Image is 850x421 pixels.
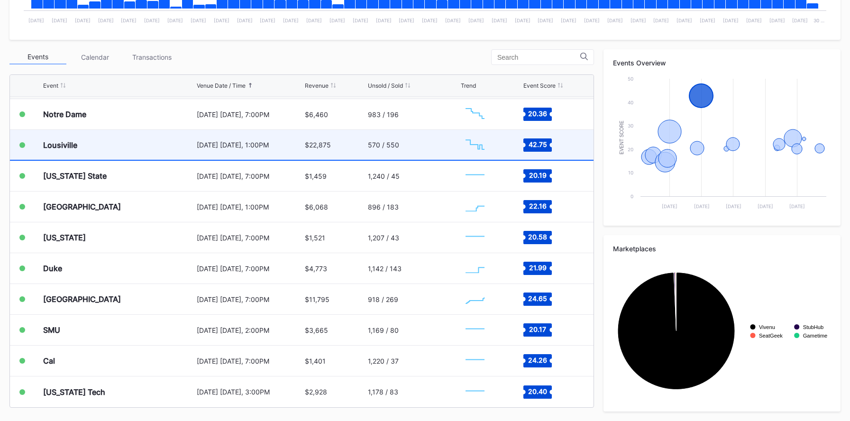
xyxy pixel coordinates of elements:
text: 20.58 [528,233,547,241]
text: [DATE] [584,18,600,23]
text: Vivenu [759,324,775,330]
text: [DATE] [631,18,646,23]
text: 21.99 [529,264,547,272]
text: [DATE] [515,18,530,23]
div: [GEOGRAPHIC_DATA] [43,294,121,304]
text: 20.19 [529,171,547,179]
div: Unsold / Sold [368,82,403,89]
text: 20.40 [528,387,547,395]
text: [DATE] [789,203,805,209]
svg: Chart title [461,287,489,311]
input: Search [497,54,580,61]
text: [DATE] [329,18,345,23]
text: 42.75 [529,140,547,148]
text: SeatGeek [759,333,783,339]
svg: Chart title [461,226,489,249]
text: [DATE] [746,18,762,23]
svg: Chart title [461,133,489,157]
text: 20.36 [528,110,547,118]
div: $11,795 [305,295,329,303]
div: [DATE] [DATE], 7:00PM [197,295,302,303]
svg: Chart title [461,102,489,126]
text: [DATE] [376,18,392,23]
div: 570 / 550 [368,141,399,149]
div: SMU [43,325,60,335]
text: [DATE] [237,18,253,23]
text: 10 [628,170,633,175]
text: 30 [628,123,633,128]
text: [DATE] [758,203,773,209]
div: 1,207 / 43 [368,234,399,242]
div: Venue Date / Time [197,82,246,89]
div: [DATE] [DATE], 2:00PM [197,326,302,334]
text: 40 [628,100,633,105]
div: Cal [43,356,55,366]
div: [US_STATE] State [43,171,107,181]
div: $3,665 [305,326,328,334]
text: [DATE] [121,18,137,23]
div: [DATE] [DATE], 7:00PM [197,357,302,365]
svg: Chart title [461,195,489,219]
div: $4,773 [305,265,327,273]
div: Event Score [523,82,556,89]
text: 20 [628,146,633,152]
svg: Chart title [461,256,489,280]
text: [DATE] [75,18,91,23]
div: Events [9,50,66,64]
text: [DATE] [353,18,368,23]
div: 1,178 / 83 [368,388,398,396]
div: Events Overview [613,59,831,67]
text: 0 [631,193,633,199]
div: $1,521 [305,234,325,242]
div: 1,169 / 80 [368,326,399,334]
div: [DATE] [DATE], 7:00PM [197,234,302,242]
text: Event Score [619,120,624,155]
text: [DATE] [492,18,507,23]
text: [DATE] [260,18,275,23]
div: $1,401 [305,357,326,365]
text: [DATE] [306,18,322,23]
text: [DATE] [422,18,438,23]
text: [DATE] [214,18,229,23]
svg: Chart title [613,260,831,402]
div: Revenue [305,82,329,89]
text: [DATE] [468,18,484,23]
div: [US_STATE] [43,233,86,242]
div: 1,142 / 143 [368,265,402,273]
div: Lousiville [43,140,77,150]
div: $22,875 [305,141,331,149]
text: 24.26 [528,356,547,364]
div: $1,459 [305,172,327,180]
div: [DATE] [DATE], 1:00PM [197,203,302,211]
text: Gametime [803,333,828,339]
div: [DATE] [DATE], 1:00PM [197,141,302,149]
text: StubHub [803,324,824,330]
text: 20.17 [529,325,546,333]
div: Calendar [66,50,123,64]
text: [DATE] [445,18,461,23]
text: 50 [628,76,633,82]
text: 30 … [813,18,824,23]
text: [DATE] [144,18,160,23]
text: [DATE] [191,18,206,23]
div: $6,068 [305,203,328,211]
div: [DATE] [DATE], 7:00PM [197,172,302,180]
svg: Chart title [461,380,489,404]
div: [GEOGRAPHIC_DATA] [43,202,121,211]
text: [DATE] [700,18,715,23]
text: [DATE] [662,203,677,209]
text: 24.65 [528,294,547,302]
div: Transactions [123,50,180,64]
text: 22.16 [529,202,547,210]
div: [DATE] [DATE], 7:00PM [197,110,302,119]
div: 896 / 183 [368,203,399,211]
div: $6,460 [305,110,328,119]
div: 1,240 / 45 [368,172,400,180]
div: Trend [461,82,476,89]
div: $2,928 [305,388,327,396]
div: 983 / 196 [368,110,399,119]
text: [DATE] [98,18,114,23]
div: Notre Dame [43,110,86,119]
text: [DATE] [607,18,623,23]
div: 1,220 / 37 [368,357,399,365]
